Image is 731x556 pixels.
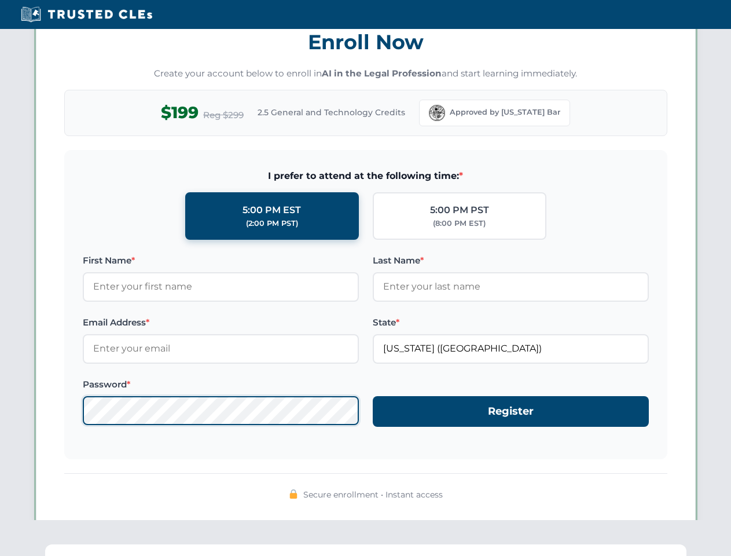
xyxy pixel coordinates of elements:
[303,488,443,501] span: Secure enrollment • Instant access
[64,24,667,60] h3: Enroll Now
[373,254,649,268] label: Last Name
[203,108,244,122] span: Reg $299
[433,218,486,229] div: (8:00 PM EST)
[322,68,442,79] strong: AI in the Legal Profession
[450,107,560,118] span: Approved by [US_STATE] Bar
[83,316,359,330] label: Email Address
[373,316,649,330] label: State
[83,254,359,268] label: First Name
[17,6,156,23] img: Trusted CLEs
[83,272,359,301] input: Enter your first name
[83,334,359,363] input: Enter your email
[258,106,405,119] span: 2.5 General and Technology Credits
[64,67,667,81] p: Create your account below to enroll in and start learning immediately.
[83,378,359,392] label: Password
[243,203,301,218] div: 5:00 PM EST
[430,203,489,218] div: 5:00 PM PST
[373,272,649,301] input: Enter your last name
[373,396,649,427] button: Register
[161,100,199,126] span: $199
[83,169,649,184] span: I prefer to attend at the following time:
[246,218,298,229] div: (2:00 PM PST)
[373,334,649,363] input: Florida (FL)
[289,489,298,499] img: 🔒
[429,105,445,121] img: Florida Bar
